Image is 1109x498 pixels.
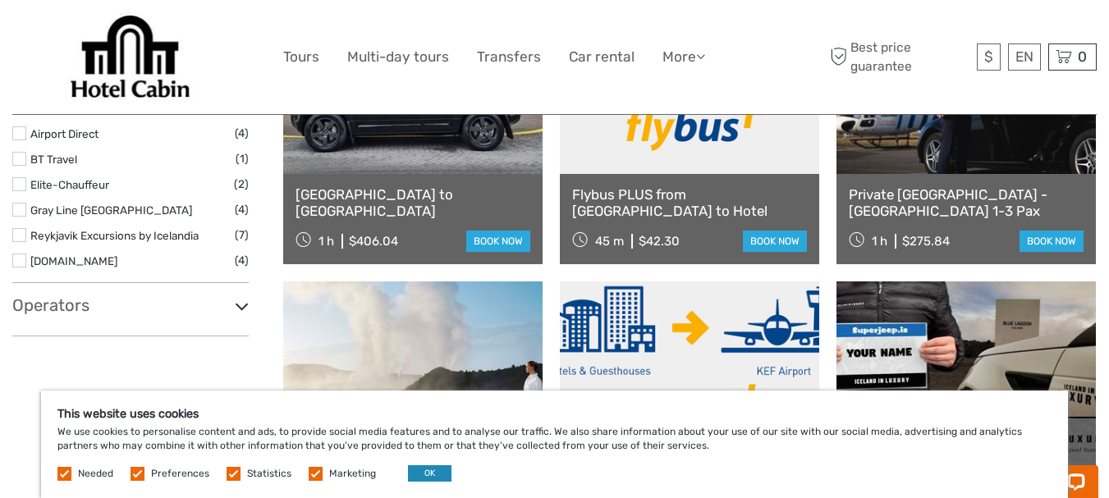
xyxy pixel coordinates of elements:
[569,45,635,69] a: Car rental
[826,39,973,75] span: Best price guarantee
[30,178,109,191] a: Elite-Chauffeur
[66,12,195,102] img: Our services
[12,295,249,315] h3: Operators
[236,149,249,168] span: (1)
[296,186,530,220] a: [GEOGRAPHIC_DATA] to [GEOGRAPHIC_DATA]
[466,231,530,252] a: book now
[235,226,249,244] span: (7)
[151,467,209,481] label: Preferences
[1008,43,1041,71] div: EN
[1075,48,1089,65] span: 0
[572,186,807,220] a: Flybus PLUS from [GEOGRAPHIC_DATA] to Hotel
[477,45,541,69] a: Transfers
[30,127,99,140] a: Airport Direct
[247,467,291,481] label: Statistics
[235,200,249,219] span: (4)
[639,234,680,249] div: $42.30
[234,175,249,194] span: (2)
[235,251,249,270] span: (4)
[849,186,1084,220] a: Private [GEOGRAPHIC_DATA] - [GEOGRAPHIC_DATA] 1-3 Pax
[41,391,1068,498] div: We use cookies to personalise content and ads, to provide social media features and to analyse ou...
[30,153,77,166] a: BT Travel
[743,231,807,252] a: book now
[662,45,705,69] a: More
[318,234,334,249] span: 1 h
[347,45,449,69] a: Multi-day tours
[235,124,249,143] span: (4)
[78,467,113,481] label: Needed
[283,45,319,69] a: Tours
[872,234,887,249] span: 1 h
[189,25,209,45] button: Open LiveChat chat widget
[408,465,451,482] button: OK
[595,234,624,249] span: 45 m
[30,203,192,217] a: Gray Line [GEOGRAPHIC_DATA]
[57,407,1052,421] h5: This website uses cookies
[984,48,993,65] span: $
[349,234,398,249] div: $406.04
[23,29,186,42] p: Chat now
[902,234,950,249] div: $275.84
[1020,231,1084,252] a: book now
[30,254,117,267] a: [DOMAIN_NAME]
[329,467,376,481] label: Marketing
[30,229,199,242] a: Reykjavik Excursions by Icelandia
